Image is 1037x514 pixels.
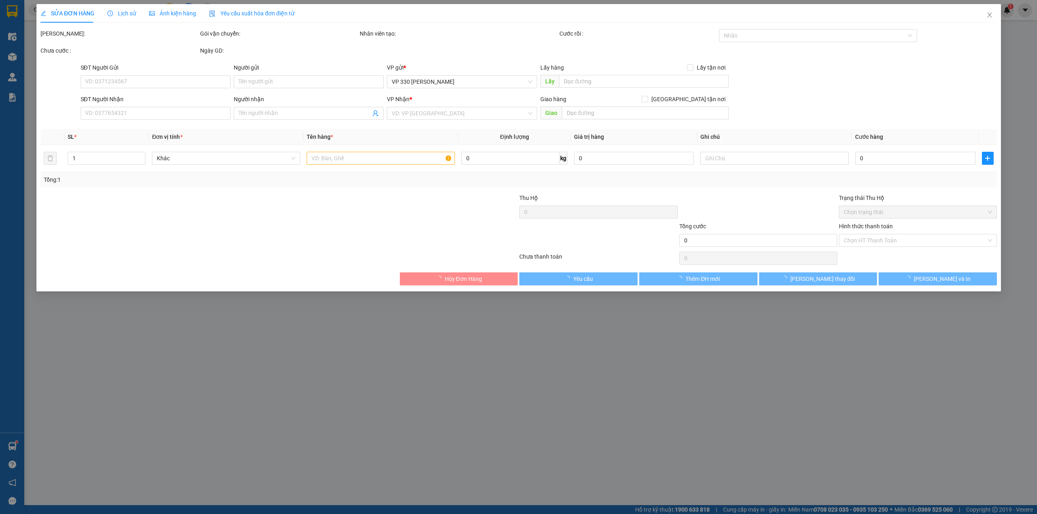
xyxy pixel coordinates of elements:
[697,129,852,145] th: Ghi chú
[500,134,529,140] span: Định lượng
[986,12,992,18] span: close
[559,75,728,88] input: Dọc đường
[307,134,333,140] span: Tên hàng
[540,64,563,71] span: Lấy hàng
[435,276,444,281] span: loading
[387,96,410,102] span: VP Nhận
[152,134,182,140] span: Đơn vị tính
[107,10,136,17] span: Lịch sử
[80,95,230,104] div: SĐT Người Nhận
[372,110,379,117] span: user-add
[982,155,993,161] span: plus
[978,4,1001,27] button: Close
[41,11,46,16] span: edit
[392,76,532,88] span: VP 330 Lê Duẫn
[107,11,113,16] span: clock-circle
[905,276,914,281] span: loading
[685,274,720,283] span: Thêm ĐH mới
[648,95,728,104] span: [GEOGRAPHIC_DATA] tận nơi
[855,134,883,140] span: Cước hàng
[444,274,482,283] span: Hủy Đơn Hàng
[879,272,997,285] button: [PERSON_NAME] và In
[200,29,358,38] div: Gói vận chuyển:
[559,29,717,38] div: Cước rồi :
[518,252,678,266] div: Chưa thanh toán
[839,223,892,229] label: Hình thức thanh toán
[676,276,685,281] span: loading
[564,276,573,281] span: loading
[41,29,198,38] div: [PERSON_NAME]:
[200,46,358,55] div: Ngày GD:
[399,272,518,285] button: Hủy Đơn Hàng
[759,272,877,285] button: [PERSON_NAME] thay đổi
[839,193,996,202] div: Trạng thái Thu Hộ
[519,195,538,201] span: Thu Hộ
[540,96,566,102] span: Giao hàng
[157,152,295,164] span: Khác
[387,63,537,72] div: VP gửi
[540,106,561,119] span: Giao
[41,10,94,17] span: SỬA ĐƠN HÀNG
[519,272,638,285] button: Yêu cầu
[679,223,706,229] span: Tổng cước
[693,63,728,72] span: Lấy tận nơi
[307,152,455,165] input: VD: Bàn, Ghế
[68,134,74,140] span: SL
[209,10,294,17] span: Yêu cầu xuất hóa đơn điện tử
[559,152,567,165] span: kg
[843,206,992,218] span: Chọn trạng thái
[781,276,790,281] span: loading
[209,11,216,17] img: icon
[639,272,757,285] button: Thêm ĐH mới
[234,95,384,104] div: Người nhận
[914,274,971,283] span: [PERSON_NAME] và In
[982,152,993,165] button: plus
[44,152,57,165] button: delete
[790,274,855,283] span: [PERSON_NAME] thay đổi
[80,63,230,72] div: SĐT Người Gửi
[149,11,155,16] span: picture
[573,274,593,283] span: Yêu cầu
[234,63,384,72] div: Người gửi
[540,75,559,88] span: Lấy
[41,46,198,55] div: Chưa cước :
[360,29,558,38] div: Nhân viên tạo:
[574,134,604,140] span: Giá trị hàng
[149,10,196,17] span: Ảnh kiện hàng
[44,175,400,184] div: Tổng: 1
[700,152,849,165] input: Ghi Chú
[561,106,728,119] input: Dọc đường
